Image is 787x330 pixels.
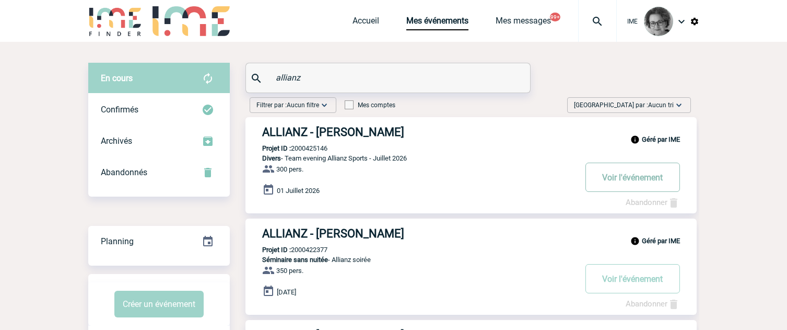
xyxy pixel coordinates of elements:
[114,291,204,317] button: Créer un événement
[627,18,638,25] span: IME
[262,126,575,139] h3: ALLIANZ - [PERSON_NAME]
[256,100,319,110] span: Filtrer par :
[262,144,291,152] b: Projet ID :
[287,101,319,109] span: Aucun filtre
[101,105,138,115] span: Confirmés
[585,163,680,192] button: Voir l'événement
[277,288,296,296] span: [DATE]
[88,225,230,256] a: Planning
[101,136,132,146] span: Archivés
[626,198,680,207] a: Abandonner
[245,246,327,254] p: 2000422377
[276,165,303,173] span: 300 pers.
[101,167,147,177] span: Abandonnés
[574,100,674,110] span: [GEOGRAPHIC_DATA] par :
[642,237,680,245] b: Géré par IME
[648,101,674,109] span: Aucun tri
[642,135,680,143] b: Géré par IME
[245,256,575,264] p: - Allianz soirée
[245,154,575,162] p: - Team evening Allianz Sports - Juillet 2026
[630,135,640,144] img: info_black_24dp.svg
[406,16,468,30] a: Mes événements
[273,70,506,85] input: Rechercher un événement par son nom
[262,154,281,162] span: Divers
[319,100,330,110] img: baseline_expand_more_white_24dp-b.png
[88,157,230,188] div: Retrouvez ici tous vos événements annulés
[585,264,680,293] button: Voir l'événement
[101,236,134,246] span: Planning
[630,236,640,246] img: info_black_24dp.svg
[88,226,230,257] div: Retrouvez ici tous vos événements organisés par date et état d'avancement
[353,16,379,30] a: Accueil
[550,13,560,21] button: 99+
[88,63,230,94] div: Retrouvez ici tous vos évènements avant confirmation
[88,126,230,157] div: Retrouvez ici tous les événements que vous avez décidé d'archiver
[245,227,697,240] a: ALLIANZ - [PERSON_NAME]
[88,6,143,36] img: IME-Finder
[644,7,673,36] img: 101028-0.jpg
[496,16,551,30] a: Mes messages
[674,100,684,110] img: baseline_expand_more_white_24dp-b.png
[101,73,133,83] span: En cours
[245,144,327,152] p: 2000425146
[262,227,575,240] h3: ALLIANZ - [PERSON_NAME]
[276,267,303,275] span: 350 pers.
[345,101,395,109] label: Mes comptes
[626,299,680,309] a: Abandonner
[262,246,291,254] b: Projet ID :
[262,256,328,264] span: Séminaire sans nuitée
[245,126,697,139] a: ALLIANZ - [PERSON_NAME]
[277,187,320,195] span: 01 Juillet 2026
